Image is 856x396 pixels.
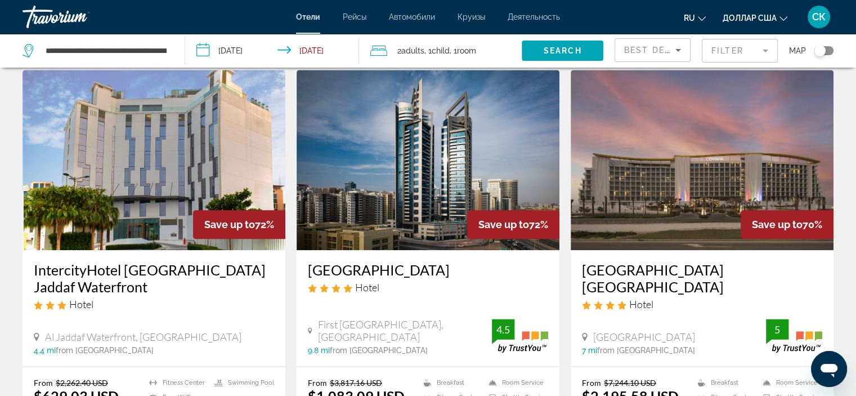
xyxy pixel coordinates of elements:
span: Child [432,46,450,55]
span: Save up to [204,219,255,230]
font: ru [684,14,695,23]
button: Travelers: 2 adults, 1 child [359,34,522,68]
div: 72% [467,210,559,239]
li: Breakfast [418,378,483,388]
img: Hotel image [23,70,285,250]
a: Травориум [23,2,135,32]
a: Круизы [458,12,485,21]
span: from [GEOGRAPHIC_DATA] [56,346,154,355]
a: Деятельность [508,12,560,21]
span: Hotel [629,298,653,310]
li: Room Service [483,378,548,388]
span: 4.4 mi [34,346,56,355]
span: From [34,378,53,388]
button: Check-in date: Oct 26, 2025 Check-out date: Nov 1, 2025 [185,34,359,68]
span: Search [544,46,582,55]
span: , 1 [424,43,450,59]
span: 9.8 mi [308,346,330,355]
span: Adults [401,46,424,55]
span: 2 [397,43,424,59]
img: trustyou-badge.svg [766,319,822,352]
img: trustyou-badge.svg [492,319,548,352]
a: [GEOGRAPHIC_DATA] [GEOGRAPHIC_DATA] [582,261,822,295]
li: Breakfast [692,378,757,388]
img: Hotel image [571,70,833,250]
div: 3 star Hotel [34,298,274,310]
span: [GEOGRAPHIC_DATA] [593,331,695,343]
span: Al Jaddaf Waterfront, [GEOGRAPHIC_DATA] [45,331,241,343]
font: доллар США [723,14,777,23]
a: Отели [296,12,320,21]
span: , 1 [450,43,476,59]
a: [GEOGRAPHIC_DATA] [308,261,548,278]
del: $7,244.10 USD [604,378,656,388]
span: 7 mi [582,346,597,355]
span: From [582,378,601,388]
font: СК [812,11,826,23]
span: First [GEOGRAPHIC_DATA], [GEOGRAPHIC_DATA] [318,318,492,343]
div: 4.5 [492,323,514,336]
button: Filter [702,38,778,63]
a: Рейсы [343,12,366,21]
del: $3,817.16 USD [330,378,382,388]
span: Hotel [69,298,93,310]
button: Search [522,41,603,61]
button: Изменить валюту [723,10,787,26]
span: Save up to [478,219,529,230]
span: Best Deals [624,46,683,55]
iframe: Кнопка запуска окна обмена сообщениями [811,351,847,387]
span: From [308,378,327,388]
div: 4 star Hotel [308,281,548,293]
span: Room [457,46,476,55]
div: 4 star Hotel [582,298,822,310]
del: $2,262.40 USD [56,378,108,388]
div: 70% [741,210,833,239]
div: 72% [193,210,285,239]
mat-select: Sort by [624,43,681,57]
span: from [GEOGRAPHIC_DATA] [597,346,695,355]
button: Изменить язык [684,10,706,26]
a: Автомобили [389,12,435,21]
img: Hotel image [297,70,559,250]
span: Save up to [752,219,803,230]
button: Меню пользователя [804,5,833,29]
span: from [GEOGRAPHIC_DATA] [330,346,428,355]
span: Map [789,43,806,59]
li: Fitness Center [144,378,209,388]
li: Swimming Pool [209,378,274,388]
button: Toggle map [806,46,833,56]
span: Hotel [355,281,379,293]
li: Room Service [757,378,822,388]
a: IntercityHotel [GEOGRAPHIC_DATA] Jaddaf Waterfront [34,261,274,295]
div: 5 [766,323,788,336]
